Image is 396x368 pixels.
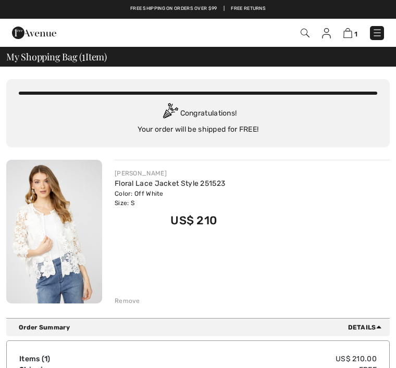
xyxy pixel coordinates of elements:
[231,5,266,12] a: Free Returns
[301,29,310,37] img: Search
[372,28,382,38] img: Menu
[130,5,217,12] a: Free shipping on orders over $99
[146,353,377,364] td: US$ 210.00
[343,28,352,38] img: Shopping Bag
[115,179,225,188] a: Floral Lace Jacket Style 251523
[82,50,85,62] span: 1
[343,28,357,39] a: 1
[224,5,225,12] span: |
[19,353,146,364] td: Items ( )
[12,28,56,37] a: 1ère Avenue
[348,323,386,332] span: Details
[354,30,357,38] span: 1
[44,354,47,363] span: 1
[12,22,56,43] img: 1ère Avenue
[19,103,377,135] div: Congratulations! Your order will be shipped for FREE!
[115,296,140,306] div: Remove
[6,160,102,303] img: Floral Lace Jacket Style 251523
[6,52,107,61] span: My Shopping Bag ( Item)
[159,103,180,124] img: Congratulation2.svg
[170,213,217,227] span: US$ 210
[322,28,331,39] img: My Info
[19,323,386,332] div: Order Summary
[115,169,225,178] div: [PERSON_NAME]
[115,189,225,208] div: Color: Off White Size: S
